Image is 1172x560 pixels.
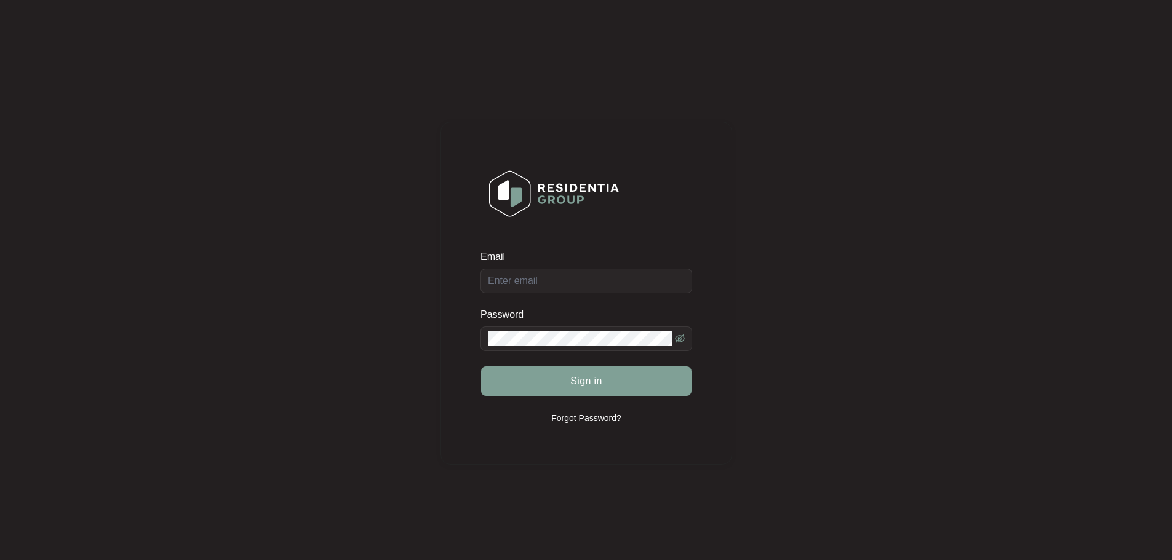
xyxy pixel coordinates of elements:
[570,374,602,388] span: Sign in
[551,412,621,424] p: Forgot Password?
[480,309,533,321] label: Password
[488,331,672,346] input: Password
[481,162,627,225] img: Login Logo
[481,366,692,396] button: Sign in
[480,269,692,293] input: Email
[480,251,514,263] label: Email
[675,334,685,344] span: eye-invisible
